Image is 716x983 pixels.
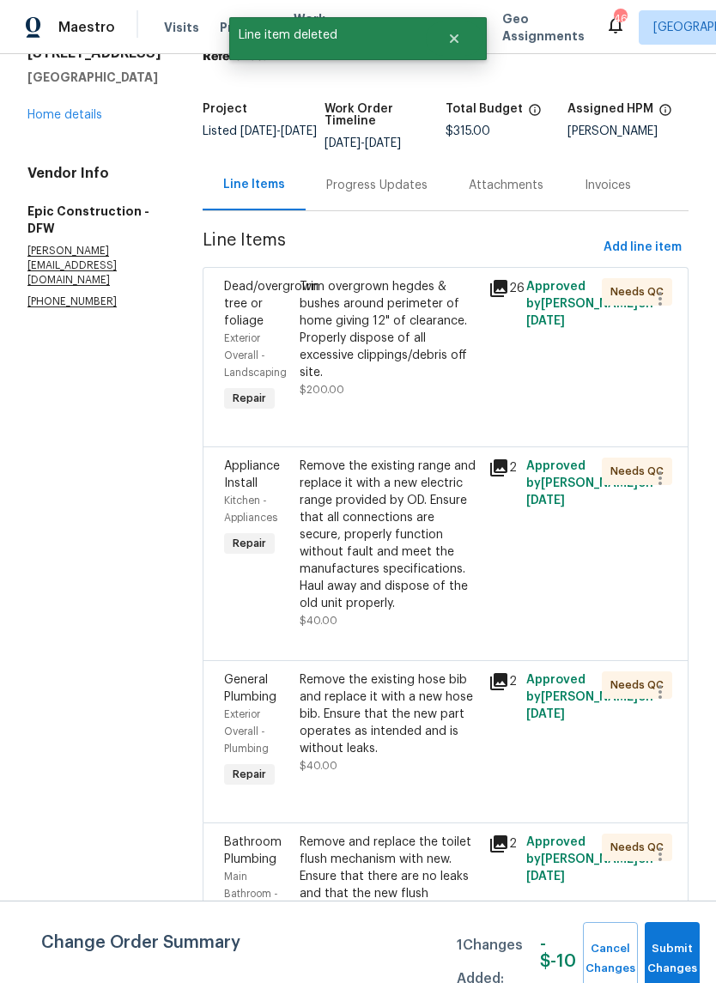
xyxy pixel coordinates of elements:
span: Approved by [PERSON_NAME] on [526,281,653,327]
span: Approved by [PERSON_NAME] on [526,460,653,507]
div: 2 [488,671,516,692]
span: [DATE] [526,495,565,507]
span: Geo Assignments [502,10,585,45]
h5: Project [203,103,247,115]
div: Remove the existing hose bib and replace it with a new hose bib. Ensure that the new part operate... [300,671,478,757]
span: Needs QC [610,463,670,480]
div: 46 [614,10,626,27]
span: [DATE] [526,315,565,327]
span: The total cost of line items that have been proposed by Opendoor. This sum includes line items th... [528,103,542,125]
h5: Assigned HPM [567,103,653,115]
span: $315.00 [446,125,490,137]
span: Bathroom Plumbing [224,836,282,865]
span: Approved by [PERSON_NAME] on [526,836,653,883]
div: [PERSON_NAME] [567,125,689,137]
div: Trim overgrown hegdes & bushes around perimeter of home giving 12" of clearance. Properly dispose... [300,278,478,381]
span: Appliance Install [224,460,280,489]
span: Visits [164,19,199,36]
a: Home details [27,109,102,121]
span: - [240,125,317,137]
span: Submit Changes [653,939,691,979]
div: Line Items [223,176,285,193]
span: Work Orders [294,10,337,45]
span: [DATE] [240,125,276,137]
div: 2 [488,834,516,854]
div: Remove and replace the toilet flush mechanism with new. Ensure that there are no leaks and that t... [300,834,478,954]
h5: Total Budget [446,103,523,115]
div: Remove the existing range and replace it with a new electric range provided by OD. Ensure that al... [300,458,478,612]
div: Invoices [585,177,631,194]
span: $200.00 [300,385,344,395]
h4: Vendor Info [27,165,161,182]
span: [DATE] [526,708,565,720]
span: Line Items [203,232,597,264]
div: Progress Updates [326,177,428,194]
div: 2 [488,458,516,478]
h5: Work Order Timeline [325,103,446,127]
div: 26 [488,278,516,299]
span: Dead/overgrown tree or foliage [224,281,319,327]
h5: [GEOGRAPHIC_DATA] [27,69,161,86]
span: Approved by [PERSON_NAME] on [526,674,653,720]
span: Line item deleted [229,17,426,53]
div: RX837TB0JJRE-56e0b762b [203,48,689,65]
span: Cancel Changes [592,939,629,979]
span: Repair [226,390,273,407]
span: [DATE] [281,125,317,137]
span: Maestro [58,19,115,36]
div: Attachments [469,177,543,194]
span: Add line item [604,237,682,258]
span: $40.00 [300,761,337,771]
span: Needs QC [610,839,670,856]
button: Add line item [597,232,689,264]
span: Projects [220,19,273,36]
span: Needs QC [610,677,670,694]
button: Close [426,21,482,56]
span: Repair [226,766,273,783]
span: Exterior Overall - Landscaping [224,333,287,378]
span: The hpm assigned to this work order. [658,103,672,125]
b: Reference: [203,51,266,63]
span: Needs QC [610,283,670,300]
h5: Epic Construction - DFW [27,203,161,237]
span: - [325,137,401,149]
span: Kitchen - Appliances [224,495,277,523]
span: [DATE] [365,137,401,149]
span: [DATE] [526,871,565,883]
span: Exterior Overall - Plumbing [224,709,269,754]
span: [DATE] [325,137,361,149]
span: $40.00 [300,616,337,626]
span: Repair [226,535,273,552]
span: Listed [203,125,317,137]
span: General Plumbing [224,674,276,703]
span: Main Bathroom - Plumbing [224,871,278,916]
